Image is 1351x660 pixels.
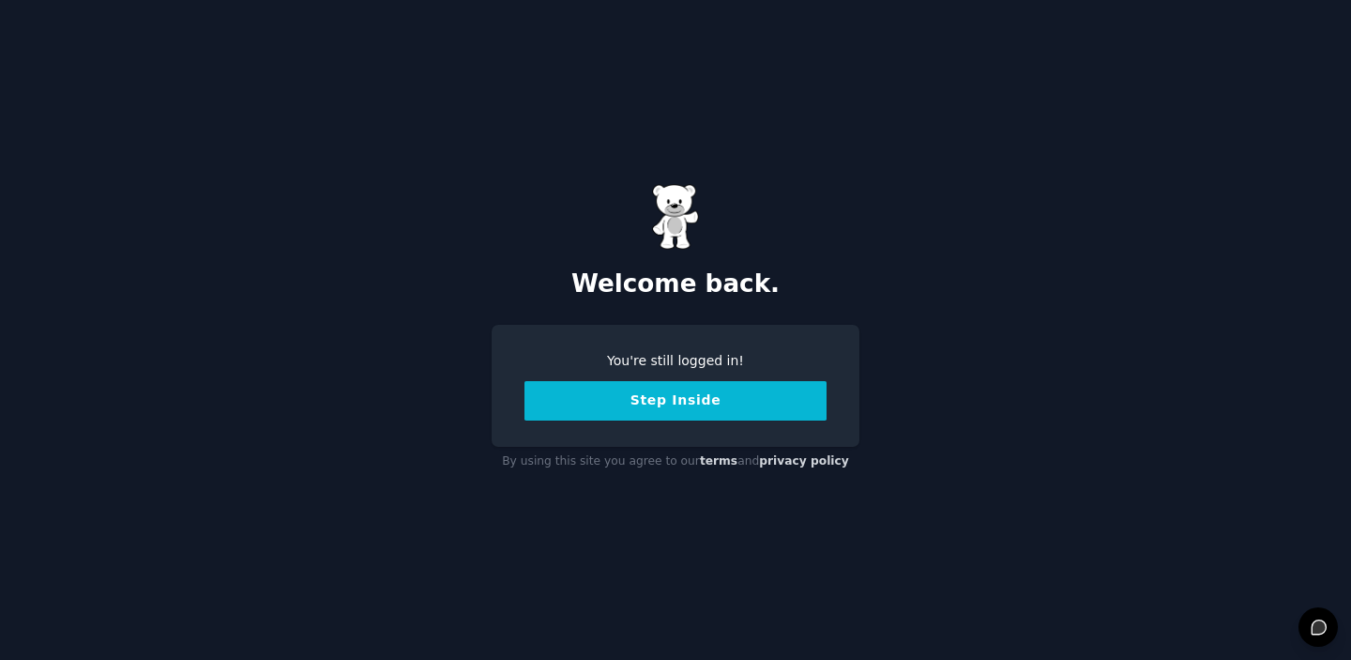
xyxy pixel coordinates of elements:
h2: Welcome back. [492,269,859,299]
a: privacy policy [759,454,849,468]
div: By using this site you agree to our and [492,447,859,477]
div: You're still logged in! [524,351,827,371]
a: Step Inside [524,392,827,407]
a: terms [700,454,737,468]
img: Gummy Bear [652,184,699,250]
button: Step Inside [524,381,827,421]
